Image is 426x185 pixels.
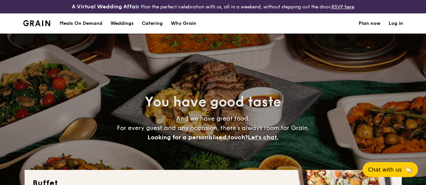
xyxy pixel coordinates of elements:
span: Looking for a personalised touch? [148,134,248,141]
div: Plan the perfect celebration with us, all in a weekend, without stepping out the door. [71,3,355,11]
span: You have good taste [145,94,281,110]
a: Log in [389,13,403,34]
span: Let's chat. [248,134,278,141]
div: Why Grain [171,13,196,34]
a: Plan now [359,13,381,34]
img: Grain [23,20,51,26]
button: Chat with us🦙 [363,162,418,177]
a: Logotype [23,20,51,26]
span: 🦙 [404,166,413,174]
div: Weddings [110,13,134,34]
div: Meals On Demand [60,13,102,34]
a: Why Grain [167,13,200,34]
a: Catering [138,13,167,34]
h4: A Virtual Wedding Affair [72,3,139,11]
a: Weddings [106,13,138,34]
span: And we have great food. For every guest and any occasion, there’s always room for Grain. [117,115,309,141]
h1: Catering [142,13,163,34]
a: RSVP here [331,4,354,10]
a: Meals On Demand [56,13,106,34]
span: Chat with us [368,167,402,173]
